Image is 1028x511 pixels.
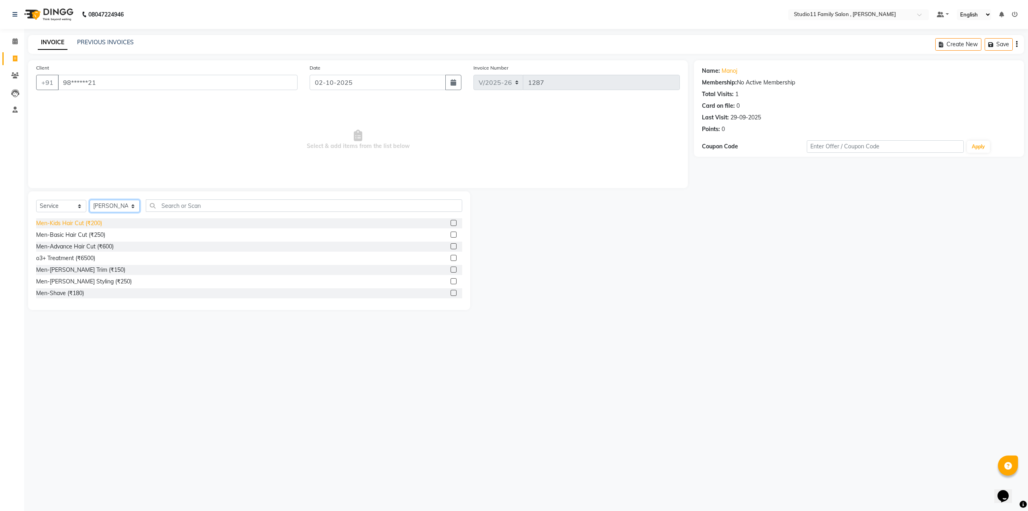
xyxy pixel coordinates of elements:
div: Men-[PERSON_NAME] Trim (₹150) [36,266,125,274]
div: Points: [702,125,720,133]
b: 08047224946 [88,3,124,26]
button: Create New [935,38,981,51]
div: Men-Shave (₹180) [36,289,84,298]
label: Invoice Number [473,64,508,72]
img: logo [20,3,75,26]
input: Search or Scan [146,199,462,212]
div: 0 [736,102,740,110]
div: Men-Advance Hair Cut (₹600) [36,242,114,251]
div: Men-Kids Hair Cut (₹200) [36,219,102,228]
div: Total Visits: [702,90,734,99]
div: 1 [735,90,738,99]
label: Client [36,64,49,72]
div: Membership: [702,78,737,87]
div: Card on file: [702,102,735,110]
iframe: chat widget [994,479,1020,503]
input: Search by Name/Mobile/Email/Code [58,75,298,90]
div: Men-[PERSON_NAME] Styling (₹250) [36,277,132,286]
div: Name: [702,67,720,75]
div: 0 [722,125,725,133]
button: Save [985,38,1013,51]
a: Manoj [722,67,737,75]
button: Apply [967,141,990,153]
a: PREVIOUS INVOICES [77,39,134,46]
div: o3+ Treatment (₹6500) [36,254,95,263]
span: Select & add items from the list below [36,100,680,180]
label: Date [310,64,320,72]
div: Last Visit: [702,113,729,122]
div: No Active Membership [702,78,1016,87]
div: 29-09-2025 [730,113,761,122]
button: +91 [36,75,59,90]
a: INVOICE [38,35,67,50]
input: Enter Offer / Coupon Code [807,140,964,153]
div: Men-Basic Hair Cut (₹250) [36,231,105,239]
div: Coupon Code [702,142,807,151]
